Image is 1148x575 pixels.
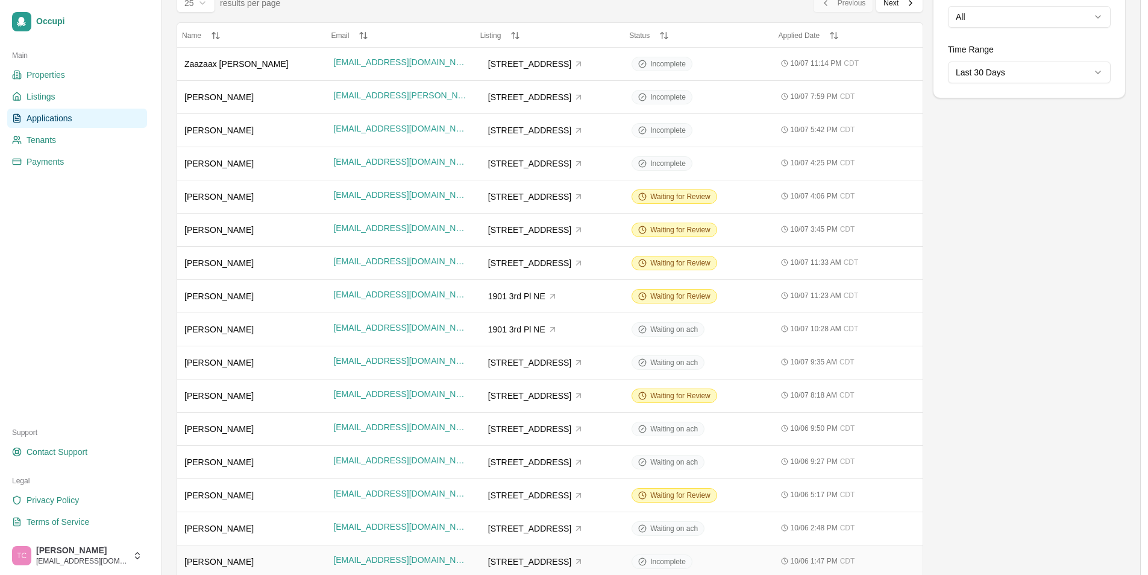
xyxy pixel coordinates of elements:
[488,556,571,568] span: [STREET_ADDRESS]
[7,7,147,36] a: Occupi
[184,225,254,235] span: [PERSON_NAME]
[791,324,841,334] span: 10/07 10:28 AM
[483,287,563,305] button: 1901 3rd Pl NE
[7,152,147,171] a: Payments
[840,224,855,234] span: CDT
[483,486,589,504] button: [STREET_ADDRESS]
[483,420,589,438] button: [STREET_ADDRESS]
[333,189,468,201] span: [EMAIL_ADDRESS][DOMAIN_NAME]
[7,491,147,510] a: Privacy Policy
[182,31,201,40] span: Name
[840,556,855,566] span: CDT
[331,31,470,40] button: Email
[7,46,147,65] div: Main
[184,92,254,102] span: [PERSON_NAME]
[650,524,698,533] span: Waiting on ach
[483,354,589,372] button: [STREET_ADDRESS]
[650,192,710,202] span: Waiting for Review
[840,523,855,533] span: CDT
[650,258,710,268] span: Waiting for Review
[488,91,571,103] span: [STREET_ADDRESS]
[488,323,545,335] span: 1901 3rd Pl NE
[27,446,87,458] span: Contact Support
[483,121,589,139] button: [STREET_ADDRESS]
[839,390,855,400] span: CDT
[840,125,855,135] span: CDT
[333,89,468,101] span: [EMAIL_ADDRESS][PERSON_NAME][DOMAIN_NAME]
[184,258,254,268] span: [PERSON_NAME]
[488,124,571,136] span: [STREET_ADDRESS]
[488,456,571,468] span: [STREET_ADDRESS]
[488,257,571,269] span: [STREET_ADDRESS]
[483,88,589,106] button: [STREET_ADDRESS]
[488,523,571,535] span: [STREET_ADDRESS]
[333,322,468,334] span: [EMAIL_ADDRESS][DOMAIN_NAME]
[791,556,838,566] span: 10/06 1:47 PM
[27,494,79,506] span: Privacy Policy
[27,156,64,168] span: Payments
[480,31,501,40] span: Listing
[333,388,468,400] span: [EMAIL_ADDRESS][DOMAIN_NAME]
[7,130,147,150] a: Tenants
[184,192,254,202] span: [PERSON_NAME]
[7,471,147,491] div: Legal
[779,31,918,40] button: Applied Date
[650,325,698,334] span: Waiting on ach
[184,457,254,467] span: [PERSON_NAME]
[184,557,254,567] span: [PERSON_NAME]
[333,222,468,234] span: [EMAIL_ADDRESS][DOMAIN_NAME]
[488,489,571,501] span: [STREET_ADDRESS]
[488,357,571,369] span: [STREET_ADDRESS]
[333,355,468,367] span: [EMAIL_ADDRESS][DOMAIN_NAME]
[488,191,571,203] span: [STREET_ADDRESS]
[791,457,838,466] span: 10/06 9:27 PM
[779,31,820,40] span: Applied Date
[333,488,468,500] span: [EMAIL_ADDRESS][DOMAIN_NAME]
[184,325,254,334] span: [PERSON_NAME]
[791,224,838,234] span: 10/07 3:45 PM
[650,225,710,235] span: Waiting for Review
[650,557,686,567] span: Incomplete
[483,453,589,471] button: [STREET_ADDRESS]
[948,45,994,54] label: Time Range
[7,442,147,462] a: Contact Support
[483,254,589,272] button: [STREET_ADDRESS]
[839,357,855,367] span: CDT
[629,31,768,40] button: Status
[483,387,589,405] button: [STREET_ADDRESS]
[333,554,468,566] span: [EMAIL_ADDRESS][DOMAIN_NAME]
[7,87,147,106] a: Listings
[650,358,698,367] span: Waiting on ach
[333,56,468,68] span: [EMAIL_ADDRESS][DOMAIN_NAME]
[840,158,855,168] span: CDT
[483,553,589,571] button: [STREET_ADDRESS]
[36,556,128,566] span: [EMAIL_ADDRESS][DOMAIN_NAME]
[483,154,589,173] button: [STREET_ADDRESS]
[36,16,142,27] span: Occupi
[650,391,710,401] span: Waiting for Review
[12,546,31,565] img: Trudy Childers
[488,157,571,170] span: [STREET_ADDRESS]
[629,31,650,40] span: Status
[27,91,55,103] span: Listings
[27,112,72,124] span: Applications
[331,31,349,40] span: Email
[184,358,254,367] span: [PERSON_NAME]
[840,457,855,466] span: CDT
[333,288,468,300] span: [EMAIL_ADDRESS][DOMAIN_NAME]
[650,457,698,467] span: Waiting on ach
[480,31,619,40] button: Listing
[844,291,859,300] span: CDT
[791,92,838,101] span: 10/07 7:59 PM
[7,109,147,128] a: Applications
[791,390,837,400] span: 10/07 8:18 AM
[650,159,686,168] span: Incomplete
[184,59,289,69] span: Zaazaax [PERSON_NAME]
[844,324,859,334] span: CDT
[27,69,65,81] span: Properties
[844,258,859,267] span: CDT
[333,421,468,433] span: [EMAIL_ADDRESS][DOMAIN_NAME]
[184,424,254,434] span: [PERSON_NAME]
[27,516,89,528] span: Terms of Service
[7,65,147,84] a: Properties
